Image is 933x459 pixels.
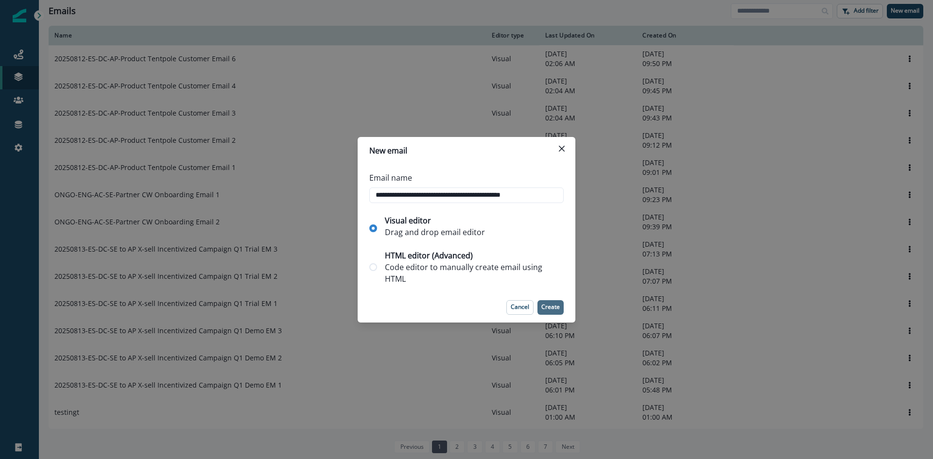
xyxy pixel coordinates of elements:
p: Create [541,304,560,310]
p: Email name [369,172,412,184]
p: Visual editor [385,215,485,226]
p: Code editor to manually create email using HTML [385,261,560,285]
p: HTML editor (Advanced) [385,250,560,261]
button: Close [554,141,570,156]
p: Cancel [511,304,529,310]
p: New email [369,145,407,156]
button: Create [537,300,564,315]
p: Drag and drop email editor [385,226,485,238]
button: Cancel [506,300,534,315]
